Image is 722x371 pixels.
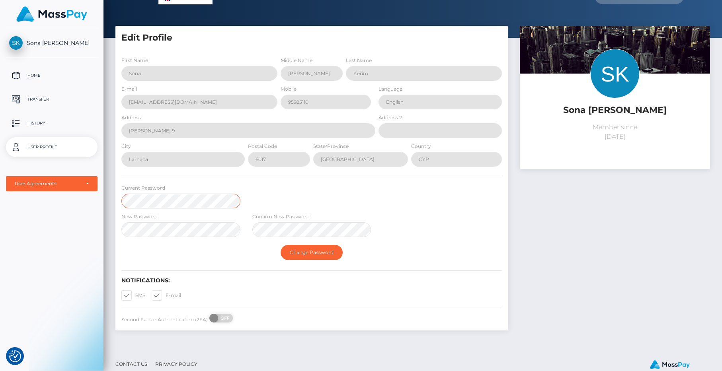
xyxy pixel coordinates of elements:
[214,314,234,322] span: OFF
[121,57,148,64] label: First Name
[152,358,201,370] a: Privacy Policy
[379,85,402,93] label: Language
[152,290,181,301] label: E-mail
[281,85,297,93] label: Mobile
[9,70,94,82] p: Home
[121,213,158,220] label: New Password
[9,350,21,362] button: Consent Preferences
[121,143,131,150] label: City
[121,85,137,93] label: E-mail
[252,213,310,220] label: Confirm New Password
[379,114,402,121] label: Address 2
[526,122,704,142] p: Member since [DATE]
[6,39,98,47] span: Sona [PERSON_NAME]
[248,143,277,150] label: Postal Code
[281,245,343,260] button: Change Password
[346,57,372,64] label: Last Name
[112,358,150,370] a: Contact Us
[6,113,98,133] a: History
[9,117,94,129] p: History
[520,26,710,153] img: ...
[650,360,690,369] img: MassPay
[121,316,208,323] label: Second Factor Authentication (2FA)
[411,143,431,150] label: Country
[6,66,98,85] a: Home
[121,277,502,284] h6: Notifications:
[313,143,349,150] label: State/Province
[15,181,80,187] div: User Agreements
[6,176,98,191] button: User Agreements
[9,350,21,362] img: Revisit consent button
[121,114,141,121] label: Address
[121,290,145,301] label: SMS
[16,6,87,22] img: MassPay
[6,137,98,157] a: User Profile
[281,57,312,64] label: Middle Name
[121,185,165,192] label: Current Password
[121,32,502,44] h5: Edit Profile
[9,141,94,153] p: User Profile
[526,104,704,117] h5: Sona [PERSON_NAME]
[6,89,98,109] a: Transfer
[9,93,94,105] p: Transfer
